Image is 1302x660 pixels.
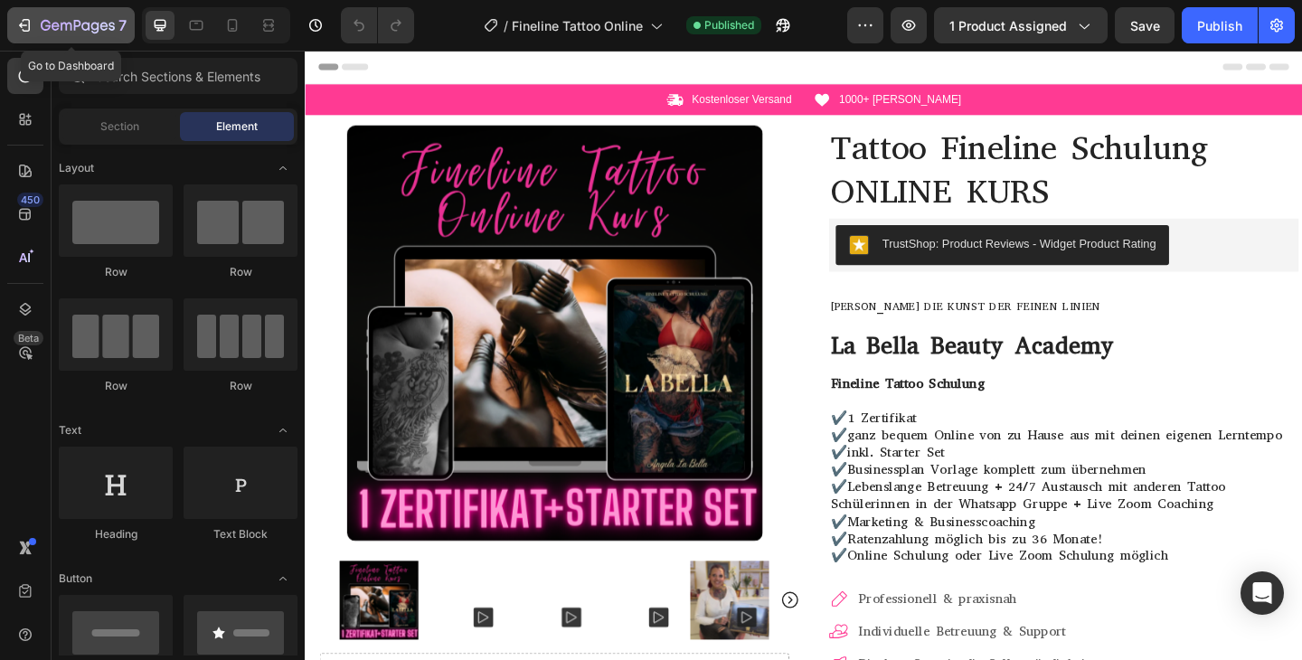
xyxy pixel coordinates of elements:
[1241,571,1284,615] div: Open Intercom Messenger
[628,201,926,220] div: TrustShop: Product Reviews - Widget Product Rating
[572,541,1080,560] p: ✔️Online Schulung oder Live Zoom Schulung möglich
[949,16,1067,35] span: 1 product assigned
[1130,18,1160,33] span: Save
[59,160,94,176] span: Layout
[59,570,92,587] span: Button
[59,58,297,94] input: Search Sections & Elements
[100,118,139,135] span: Section
[602,586,854,608] p: Professionell & praxisnah
[934,7,1108,43] button: 1 product assigned
[184,526,297,542] div: Text Block
[578,190,940,233] button: TrustShop: Product Reviews - Widget Product Rating
[59,264,173,280] div: Row
[572,391,1080,410] p: ✔️1 Zertifikat
[592,201,614,222] img: CKub0pnr1okDEAE=.png
[59,378,173,394] div: Row
[341,7,414,43] div: Undo/Redo
[462,297,484,318] button: Carousel Next Arrow
[184,264,297,280] div: Row
[572,353,740,372] strong: Fineline Tattoo Schulung
[571,81,1081,179] h1: Tattoo Fineline Schulung ONLINE KURS
[269,564,297,593] span: Toggle open
[269,154,297,183] span: Toggle open
[59,526,173,542] div: Heading
[602,621,854,643] p: Individuelle Betreuung & Support
[572,304,880,337] strong: La Bella Beauty Academy
[269,416,297,445] span: Toggle open
[504,16,508,35] span: /
[572,410,1080,429] p: ✔️ganz bequem Online von zu Hause aus mit deinen eigenen Lerntempo
[17,193,43,207] div: 450
[305,51,1302,660] iframe: Design area
[572,271,1080,287] p: [PERSON_NAME] die Kunst der feinen Linien
[572,523,1080,542] p: ✔️Ratenzahlung möglich bis zu 36 Monate!
[704,17,754,33] span: Published
[184,378,297,394] div: Row
[1115,7,1175,43] button: Save
[216,118,258,135] span: Element
[1182,7,1258,43] button: Publish
[118,14,127,36] p: 7
[1197,16,1242,35] div: Publish
[59,422,81,438] span: Text
[572,429,1080,448] p: ✔️inkl. Starter Set
[572,504,1080,523] p: ✔️Marketing & Businesscoaching
[517,587,539,608] button: Carousel Next Arrow
[572,466,1080,504] p: ✔️Lebenslange Betreuung + 24/7 Austausch mit anderen Tattoo Schülerinnen in der Whatsapp Gruppe +...
[7,7,135,43] button: 7
[14,331,43,345] div: Beta
[512,16,643,35] span: Fineline Tattoo Online
[572,447,1080,466] p: ✔️Businessplan Vorlage komplett zum übernehmen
